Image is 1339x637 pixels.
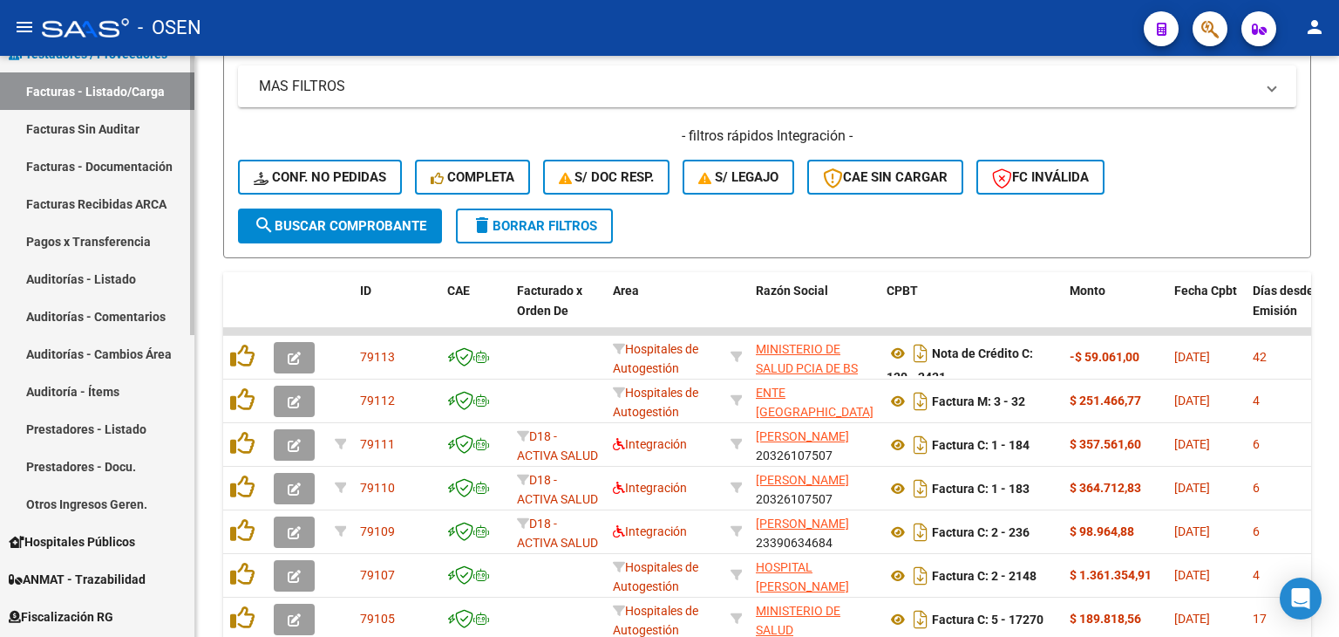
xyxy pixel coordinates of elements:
datatable-header-cell: Monto [1063,272,1167,349]
span: Monto [1070,284,1105,298]
mat-icon: delete [472,215,493,236]
span: Integración [613,524,687,538]
span: ENTE [GEOGRAPHIC_DATA][PERSON_NAME] [756,386,873,440]
span: - OSEN [138,9,201,47]
span: CAE [447,284,470,298]
span: Area [613,284,639,298]
span: [DATE] [1174,524,1210,538]
strong: $ 364.712,83 [1070,481,1141,495]
span: [PERSON_NAME] [756,429,849,443]
span: [PERSON_NAME] [756,473,849,487]
div: 23390634684 [756,514,873,551]
button: Completa [415,160,530,195]
datatable-header-cell: Días desde Emisión [1246,272,1324,349]
span: 6 [1253,524,1260,538]
span: 79111 [360,437,395,451]
span: [DATE] [1174,481,1210,495]
span: S/ Doc Resp. [559,169,655,185]
strong: Factura C: 2 - 236 [932,525,1030,539]
strong: $ 251.466,77 [1070,394,1141,408]
span: [DATE] [1174,568,1210,582]
strong: Factura C: 1 - 183 [932,482,1030,496]
span: Conf. no pedidas [254,169,386,185]
span: [DATE] [1174,612,1210,626]
mat-expansion-panel-header: MAS FILTROS [238,65,1296,107]
button: S/ Doc Resp. [543,160,670,195]
span: Integración [613,437,687,451]
div: 20326107507 [756,427,873,463]
span: HOSPITAL [PERSON_NAME] [756,560,849,594]
span: ANMAT - Trazabilidad [9,570,146,589]
datatable-header-cell: ID [353,272,440,349]
span: 4 [1253,568,1260,582]
mat-icon: menu [14,17,35,38]
span: [DATE] [1174,394,1210,408]
datatable-header-cell: CPBT [880,272,1063,349]
button: CAE SIN CARGAR [807,160,963,195]
datatable-header-cell: Area [606,272,724,349]
button: Conf. no pedidas [238,160,402,195]
span: FC Inválida [992,169,1089,185]
strong: Factura M: 3 - 32 [932,394,1025,408]
i: Descargar documento [909,431,932,459]
span: [DATE] [1174,350,1210,364]
mat-icon: search [254,215,275,236]
span: MINISTERIO DE SALUD PCIA DE BS AS [756,342,858,396]
strong: Nota de Crédito C: 130 - 2431 [887,346,1033,384]
datatable-header-cell: Razón Social [749,272,880,349]
strong: Factura C: 2 - 2148 [932,569,1037,583]
span: Fecha Cpbt [1174,284,1237,298]
span: 17 [1253,612,1267,626]
span: Hospitales de Autogestión [613,386,698,420]
i: Descargar documento [909,475,932,503]
span: Hospitales Públicos [9,532,135,551]
span: [PERSON_NAME] [756,517,849,531]
span: [DATE] [1174,437,1210,451]
strong: Factura C: 5 - 17270 [932,613,1043,627]
i: Descargar documento [909,562,932,590]
span: Buscar Comprobante [254,218,426,234]
button: Borrar Filtros [456,209,613,243]
span: 6 [1253,437,1260,451]
strong: $ 189.818,56 [1070,612,1141,626]
strong: $ 98.964,88 [1070,524,1134,538]
span: Hospitales de Autogestión [613,560,698,594]
datatable-header-cell: Fecha Cpbt [1167,272,1246,349]
div: 20326107507 [756,470,873,507]
datatable-header-cell: CAE [440,272,510,349]
i: Descargar documento [909,339,932,367]
span: 79107 [360,568,395,582]
strong: -$ 59.061,00 [1070,350,1139,364]
span: 79112 [360,394,395,408]
h4: - filtros rápidos Integración - [238,127,1296,146]
span: 79110 [360,481,395,495]
mat-icon: person [1304,17,1325,38]
span: Hospitales de Autogestión [613,342,698,376]
i: Descargar documento [909,387,932,415]
span: 79105 [360,612,395,626]
div: 30714443565 [756,558,873,594]
button: S/ legajo [683,160,794,195]
span: 79109 [360,524,395,538]
div: 30626983398 [756,339,873,376]
span: ID [360,284,371,298]
span: Facturado x Orden De [517,284,582,318]
span: 4 [1253,394,1260,408]
span: CAE SIN CARGAR [823,169,948,185]
datatable-header-cell: Facturado x Orden De [510,272,606,349]
span: Días desde Emisión [1253,284,1314,318]
div: Open Intercom Messenger [1280,578,1322,620]
span: Completa [431,169,514,185]
button: FC Inválida [976,160,1105,195]
span: 42 [1253,350,1267,364]
span: 79113 [360,350,395,364]
span: Integración [613,481,687,495]
strong: Factura C: 1 - 184 [932,438,1030,452]
span: CPBT [887,284,918,298]
button: Buscar Comprobante [238,209,442,243]
div: 30718899326 [756,383,873,420]
span: Fiscalización RG [9,607,113,627]
strong: $ 1.361.354,91 [1070,568,1152,582]
strong: $ 357.561,60 [1070,437,1141,451]
i: Descargar documento [909,518,932,546]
